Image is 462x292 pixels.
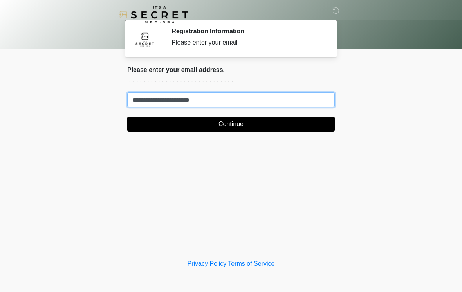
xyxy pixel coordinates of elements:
[171,27,323,35] h2: Registration Information
[127,117,335,132] button: Continue
[171,38,323,47] div: Please enter your email
[188,260,227,267] a: Privacy Policy
[228,260,274,267] a: Terms of Service
[119,6,188,23] img: It's A Secret Med Spa Logo
[127,77,335,86] p: ~~~~~~~~~~~~~~~~~~~~~~~~~~~~~
[133,27,157,51] img: Agent Avatar
[127,66,335,74] h2: Please enter your email address.
[226,260,228,267] a: |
